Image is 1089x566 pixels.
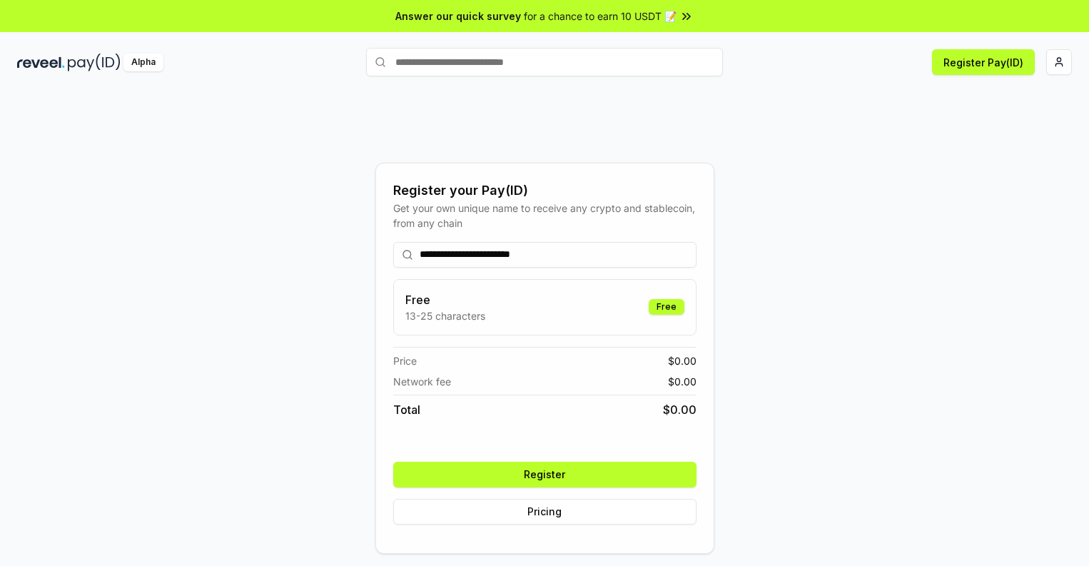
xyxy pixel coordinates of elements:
[932,49,1035,75] button: Register Pay(ID)
[123,54,163,71] div: Alpha
[405,308,485,323] p: 13-25 characters
[393,201,697,231] div: Get your own unique name to receive any crypto and stablecoin, from any chain
[393,499,697,525] button: Pricing
[68,54,121,71] img: pay_id
[524,9,677,24] span: for a chance to earn 10 USDT 📝
[663,401,697,418] span: $ 0.00
[405,291,485,308] h3: Free
[668,374,697,389] span: $ 0.00
[649,299,684,315] div: Free
[393,353,417,368] span: Price
[668,353,697,368] span: $ 0.00
[395,9,521,24] span: Answer our quick survey
[393,401,420,418] span: Total
[393,462,697,487] button: Register
[17,54,65,71] img: reveel_dark
[393,181,697,201] div: Register your Pay(ID)
[393,374,451,389] span: Network fee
